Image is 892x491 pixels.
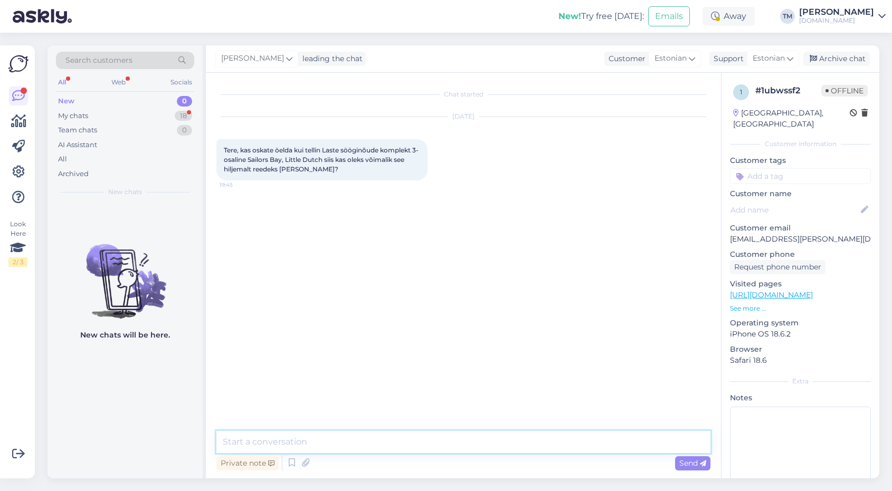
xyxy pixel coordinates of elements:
div: Away [703,7,755,26]
p: See more ... [730,304,871,313]
div: Customer information [730,139,871,149]
p: Browser [730,344,871,355]
span: 19:45 [220,181,259,189]
div: Socials [168,75,194,89]
div: AI Assistant [58,140,97,150]
div: Archived [58,169,89,179]
span: Estonian [654,53,687,64]
div: 18 [175,111,192,121]
div: [PERSON_NAME] [799,8,874,16]
p: Customer tags [730,155,871,166]
div: [GEOGRAPHIC_DATA], [GEOGRAPHIC_DATA] [733,108,850,130]
span: Send [679,458,706,468]
p: [EMAIL_ADDRESS][PERSON_NAME][DOMAIN_NAME] [730,234,871,245]
div: My chats [58,111,88,121]
div: 0 [177,96,192,107]
div: 2 / 3 [8,257,27,267]
a: [PERSON_NAME][DOMAIN_NAME] [799,8,886,25]
span: Offline [821,85,868,97]
div: Archive chat [803,52,870,66]
div: Request phone number [730,260,825,274]
p: Notes [730,392,871,403]
div: New [58,96,74,107]
img: Askly Logo [8,54,29,74]
p: Customer phone [730,249,871,260]
div: Support [709,53,744,64]
p: New chats will be here. [80,330,170,341]
p: Customer name [730,188,871,199]
span: Tere, kas oskate öelda kui tellin Laste sööginõude komplekt 3-osaline Sailors Bay, Little Dutch s... [224,146,419,173]
div: Private note [216,456,279,470]
input: Add a tag [730,168,871,184]
p: Operating system [730,317,871,329]
p: Customer email [730,223,871,234]
div: Extra [730,377,871,386]
div: leading the chat [298,53,363,64]
span: New chats [108,187,142,197]
div: [DOMAIN_NAME] [799,16,874,25]
div: # 1ubwssf2 [755,84,821,97]
span: Estonian [753,53,785,64]
div: Try free [DATE]: [558,10,644,23]
div: TM [780,9,795,24]
div: [DATE] [216,112,710,121]
div: Team chats [58,125,97,136]
div: 0 [177,125,192,136]
span: 1 [740,88,742,96]
img: No chats [48,225,203,320]
span: [PERSON_NAME] [221,53,284,64]
button: Emails [648,6,690,26]
div: Chat started [216,90,710,99]
span: Search customers [65,55,132,66]
div: All [58,154,67,165]
div: Web [109,75,128,89]
b: New! [558,11,581,21]
div: All [56,75,68,89]
div: Look Here [8,219,27,267]
p: Safari 18.6 [730,355,871,366]
p: Visited pages [730,278,871,290]
a: [URL][DOMAIN_NAME] [730,290,813,300]
input: Add name [730,204,859,216]
p: iPhone OS 18.6.2 [730,329,871,340]
div: Customer [604,53,646,64]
